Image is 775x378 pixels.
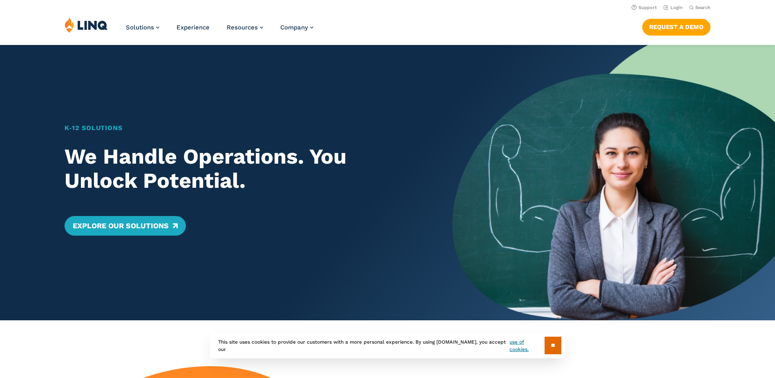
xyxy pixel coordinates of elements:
[65,216,186,236] a: Explore Our Solutions
[689,4,710,11] button: Open Search Bar
[642,17,710,35] nav: Button Navigation
[632,5,657,10] a: Support
[65,123,420,133] h1: K‑12 Solutions
[126,24,154,31] span: Solutions
[227,24,258,31] span: Resources
[227,24,263,31] a: Resources
[176,24,210,31] a: Experience
[126,24,159,31] a: Solutions
[509,338,544,353] a: use of cookies.
[663,5,683,10] a: Login
[65,144,420,193] h2: We Handle Operations. You Unlock Potential.
[695,5,710,10] span: Search
[280,24,308,31] span: Company
[280,24,313,31] a: Company
[642,19,710,35] a: Request a Demo
[65,17,108,33] img: LINQ | K‑12 Software
[452,45,775,320] img: Home Banner
[126,17,313,44] nav: Primary Navigation
[210,333,565,358] div: This site uses cookies to provide our customers with a more personal experience. By using [DOMAIN...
